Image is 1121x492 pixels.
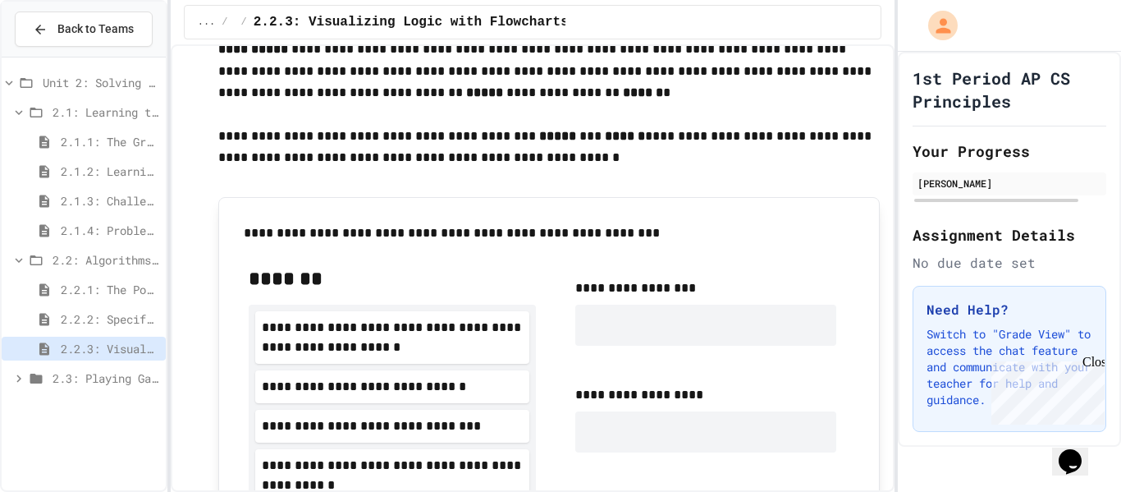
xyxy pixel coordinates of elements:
[57,21,134,38] span: Back to Teams
[911,7,962,44] div: My Account
[7,7,113,104] div: Chat with us now!Close
[61,192,159,209] span: 2.1.3: Challenge Problem - The Bridge
[61,222,159,239] span: 2.1.4: Problem Solving Practice
[61,163,159,180] span: 2.1.2: Learning to Solve Hard Problems
[927,326,1092,408] p: Switch to "Grade View" to access the chat feature and communicate with your teacher for help and ...
[985,355,1105,425] iframe: chat widget
[198,16,216,29] span: ...
[61,340,159,357] span: 2.2.3: Visualizing Logic with Flowcharts
[913,223,1106,246] h2: Assignment Details
[53,103,159,121] span: 2.1: Learning to Solve Hard Problems
[53,251,159,269] span: 2.2: Algorithms - from Pseudocode to Flowcharts
[15,11,153,47] button: Back to Teams
[222,16,227,29] span: /
[43,74,159,91] span: Unit 2: Solving Problems in Computer Science
[913,253,1106,273] div: No due date set
[61,133,159,150] span: 2.1.1: The Growth Mindset
[917,176,1101,191] div: [PERSON_NAME]
[254,12,569,32] span: 2.2.3: Visualizing Logic with Flowcharts
[53,370,159,387] span: 2.3: Playing Games
[241,16,247,29] span: /
[61,310,159,328] span: 2.2.2: Specifying Ideas with Pseudocode
[1052,426,1105,476] iframe: chat widget
[927,300,1092,320] h3: Need Help?
[61,281,159,298] span: 2.2.1: The Power of Algorithms
[913,140,1106,163] h2: Your Progress
[913,67,1106,113] h1: 1st Period AP CS Principles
